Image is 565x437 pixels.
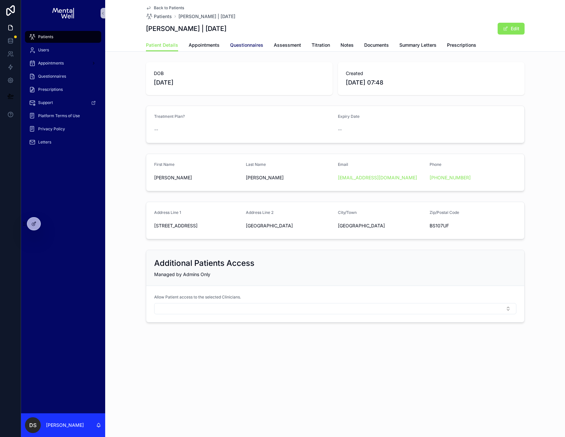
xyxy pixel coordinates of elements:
span: Created [346,70,517,77]
span: Letters [38,140,51,145]
span: [DATE] [154,78,325,87]
span: Treatment Plan? [154,114,185,119]
span: Phone [430,162,441,167]
span: Prescriptions [38,87,63,92]
span: Allow Patient access to the selected Clinicians. [154,295,241,300]
span: Address Line 2 [246,210,273,215]
span: Titration [312,42,330,48]
a: Summary Letters [399,39,436,52]
a: Patient Details [146,39,178,52]
span: [GEOGRAPHIC_DATA] [246,222,333,229]
span: Back to Patients [154,5,184,11]
span: Patient Details [146,42,178,48]
button: Edit [498,23,525,35]
span: DS [29,421,36,429]
button: Select Button [154,303,516,314]
a: [PHONE_NUMBER] [430,174,471,181]
a: [PERSON_NAME] | [DATE] [178,13,235,20]
span: First Name [154,162,175,167]
a: [EMAIL_ADDRESS][DOMAIN_NAME] [338,174,417,181]
span: Notes [341,42,354,48]
span: [GEOGRAPHIC_DATA] [338,222,425,229]
span: Email [338,162,348,167]
span: Last Name [246,162,266,167]
a: Prescriptions [447,39,476,52]
span: City/Town [338,210,357,215]
a: Documents [364,39,389,52]
span: Prescriptions [447,42,476,48]
span: Expiry Date [338,114,360,119]
span: [DATE] 07:48 [346,78,517,87]
span: Appointments [189,42,220,48]
a: Questionnaires [25,70,101,82]
a: Titration [312,39,330,52]
a: Appointments [189,39,220,52]
a: Back to Patients [146,5,184,11]
a: Notes [341,39,354,52]
h1: [PERSON_NAME] | [DATE] [146,24,226,33]
span: Documents [364,42,389,48]
a: Users [25,44,101,56]
a: Questionnaires [230,39,263,52]
span: -- [338,126,342,133]
div: scrollable content [21,26,105,157]
span: BS107UF [430,222,516,229]
span: Platform Terms of Use [38,113,80,118]
span: Support [38,100,53,105]
a: Assessment [274,39,301,52]
span: [STREET_ADDRESS] [154,222,241,229]
span: Patients [154,13,172,20]
span: -- [154,126,158,133]
a: Patients [146,13,172,20]
img: App logo [52,8,74,18]
span: Questionnaires [38,74,66,79]
span: [PERSON_NAME] [246,174,333,181]
span: Appointments [38,61,64,66]
span: Assessment [274,42,301,48]
a: Prescriptions [25,84,101,95]
span: Address Line 1 [154,210,181,215]
a: Support [25,97,101,109]
a: Patients [25,31,101,43]
span: DOB [154,70,325,77]
span: Questionnaires [230,42,263,48]
p: [PERSON_NAME] [46,422,84,428]
span: Managed by Admins Only [154,271,210,277]
span: Patients [38,34,53,39]
a: Platform Terms of Use [25,110,101,122]
a: Privacy Policy [25,123,101,135]
span: [PERSON_NAME] [154,174,241,181]
a: Letters [25,136,101,148]
span: Users [38,47,49,53]
span: Privacy Policy [38,126,65,132]
h2: Additional Patients Access [154,258,254,269]
a: Appointments [25,57,101,69]
span: Zip/Postal Code [430,210,459,215]
span: Summary Letters [399,42,436,48]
